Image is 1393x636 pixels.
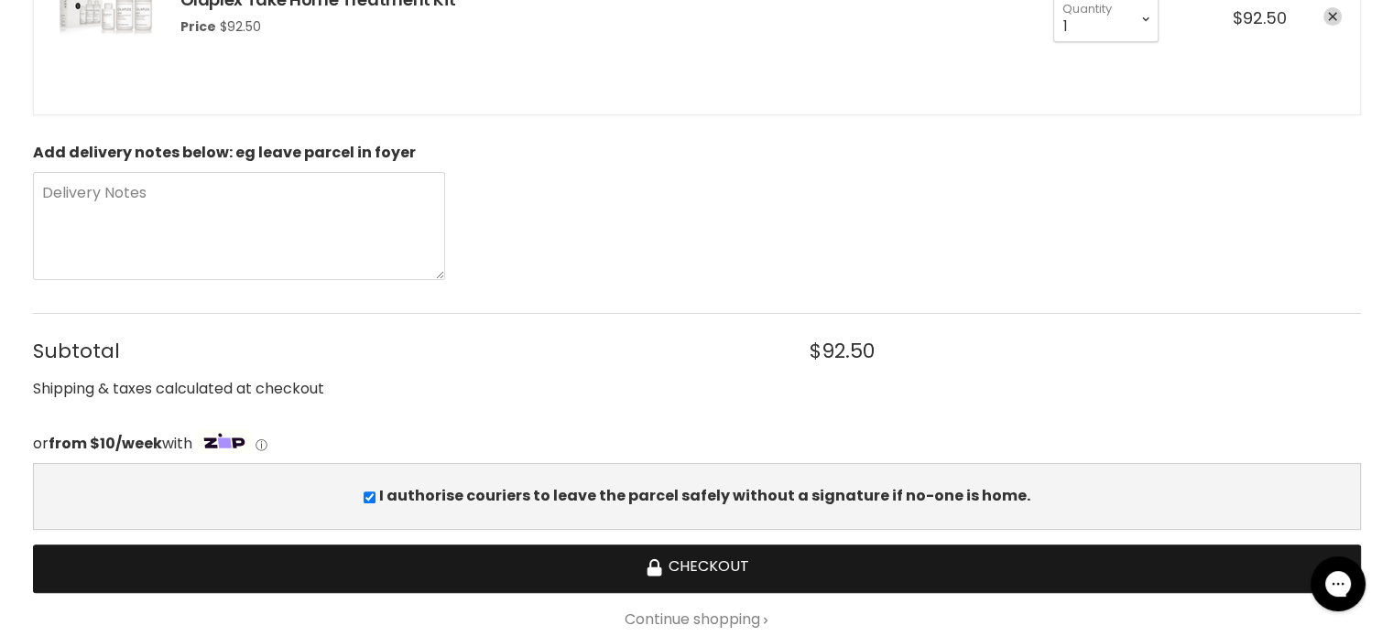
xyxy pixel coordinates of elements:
[33,433,192,454] span: or with
[33,340,771,362] span: Subtotal
[33,142,416,163] b: Add delivery notes below: eg leave parcel in foyer
[220,17,261,36] span: $92.50
[1233,6,1287,29] span: $92.50
[49,433,162,454] strong: from $10/week
[196,429,253,455] img: Zip Logo
[1301,550,1375,618] iframe: Gorgias live chat messenger
[180,17,216,36] span: Price
[809,340,874,362] span: $92.50
[33,378,1361,401] div: Shipping & taxes calculated at checkout
[33,544,1361,593] button: Checkout
[1323,7,1342,26] a: remove Olaplex Take Home Treatment Kit
[379,485,1030,506] b: I authorise couriers to leave the parcel safely without a signature if no-one is home.
[33,611,1361,628] a: Continue shopping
